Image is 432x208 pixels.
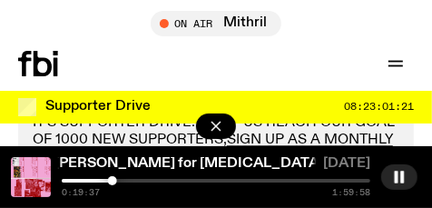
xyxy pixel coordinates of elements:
[33,114,399,167] p: IT'S SUPPORTER DRIVE!! HELP US REACH OUR GOAL OF 1000 NEW SUPPORTERS, FOR AS LITTLE AS $10 A MONTH
[151,11,281,36] button: On AirMithril
[344,102,414,112] span: 08:23:01:21
[45,100,151,114] h3: Supporter Drive
[332,188,370,197] span: 1:59:58
[323,157,370,175] span: [DATE]
[62,188,100,197] span: 0:19:37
